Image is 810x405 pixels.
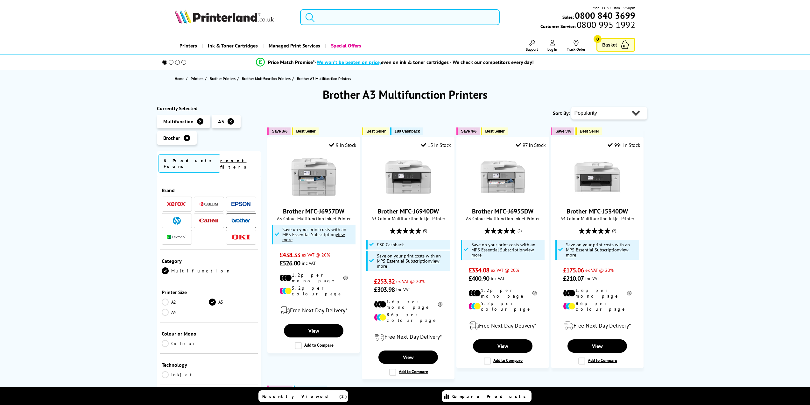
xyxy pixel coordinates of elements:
span: Best Seller [296,129,316,134]
div: - even on ink & toner cartridges - We check our competitors every day! [315,59,534,65]
li: 1.2p per mono page [468,287,537,299]
a: HP [167,217,186,225]
div: Colour or Mono [162,330,257,337]
span: inc VAT [491,275,505,281]
img: Brother MFC-J5340DW [574,153,621,201]
button: Save 4% [456,127,479,135]
a: A4 [162,309,209,316]
div: 99+ In Stock [608,142,640,148]
div: 97 In Stock [516,142,546,148]
span: ex VAT @ 20% [302,252,330,258]
span: ex VAT @ 20% [491,267,519,273]
span: inc VAT [396,286,410,293]
span: A3 Colour Multifunction Inkjet Printer [460,215,546,221]
u: view more [377,258,440,269]
label: Add to Compare [295,342,334,349]
span: Customer Service: [540,22,635,29]
a: Brother MFC-J6957DW [283,207,344,215]
span: Best Seller [485,129,505,134]
div: Currently Selected [157,105,261,112]
span: Save on your print costs with an MPS Essential Subscription [282,226,346,242]
span: Save on your print costs with an MPS Essential Subscription [566,242,630,258]
a: View [378,351,438,364]
li: 1.6p per mono page [374,299,442,310]
a: Brother Multifunction Printers [242,75,292,82]
a: A3 [209,299,256,306]
a: Canon [199,217,218,225]
div: 9 In Stock [329,142,356,148]
span: A3 Colour Multifunction Inkjet Printer [271,215,356,221]
span: Sales: [562,14,574,20]
span: Brother Printers [210,75,236,82]
a: Brother MFC-J5340DW [574,196,621,202]
a: reset filters [220,158,250,170]
span: ex VAT @ 20% [585,267,614,273]
span: Save on your print costs with an MPS Essential Subscription [471,242,535,258]
img: Brother MFC-J6957DW [290,153,338,201]
a: Brother [231,217,250,225]
span: ex VAT @ 20% [396,278,425,284]
span: Save 3% [272,129,287,134]
span: 6 Products Found [158,154,220,173]
a: Lexmark [167,233,186,241]
div: modal_delivery [460,317,546,335]
span: Support [526,47,538,52]
li: 1.2p per mono page [279,272,348,284]
span: Recently Viewed (2) [262,394,347,399]
a: Multifunction [162,267,231,274]
span: Best Seller [366,129,386,134]
span: A3 [218,118,224,125]
a: Home [175,75,186,82]
a: Compare Products [442,390,532,402]
img: Brother [231,218,250,223]
img: HP [173,217,181,225]
li: 8.6p per colour page [563,300,631,312]
img: Kyocera [199,202,218,206]
img: Epson [231,202,250,206]
span: Ink & Toner Cartridges [208,38,258,54]
span: £334.08 [468,266,489,274]
span: Save on your print costs with an MPS Essential Subscription [377,253,441,269]
span: £80 Cashback [395,129,420,134]
div: modal_delivery [365,328,451,346]
a: Basket 0 [596,38,635,52]
span: £253.32 [374,277,395,286]
a: Inkjet [162,371,209,378]
span: (2) [518,225,522,237]
a: Brother MFC-J6955DW [472,207,533,215]
label: Add to Compare [484,358,523,365]
li: 5.2p per colour page [468,300,537,312]
a: 0800 840 3699 [574,12,635,18]
button: £80 Cashback [294,386,327,393]
img: Lexmark [167,235,186,239]
span: Log In [547,47,557,52]
div: Brand [162,187,257,193]
span: Basket [602,40,617,49]
h1: Brother A3 Multifunction Printers [157,87,653,102]
a: View [567,339,627,353]
a: Log In [547,40,557,52]
span: A4 Colour Multifunction Inkjet Printer [554,215,640,221]
li: 1.6p per mono page [563,287,631,299]
span: inc VAT [585,275,599,281]
a: Track Order [567,40,585,52]
a: Colour [162,340,209,347]
span: (5) [423,225,427,237]
span: Brother [163,135,180,141]
a: Brother Printers [210,75,237,82]
span: £80 Cashback [377,242,404,247]
div: Category [162,258,257,264]
span: Brother Multifunction Printers [242,75,291,82]
span: Printers [191,75,203,82]
img: Canon [199,219,218,223]
b: 0800 840 3699 [575,10,635,21]
span: Mon - Fri 9:00am - 5:30pm [593,5,635,11]
span: Multifunction [163,118,194,125]
span: Save 4% [461,129,476,134]
div: Printer Size [162,289,257,295]
button: Best Seller [362,127,389,135]
a: Brother MFC-J6940DW [377,207,439,215]
a: Managed Print Services [263,38,325,54]
button: Save 5% [551,127,574,135]
div: modal_delivery [271,301,356,319]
